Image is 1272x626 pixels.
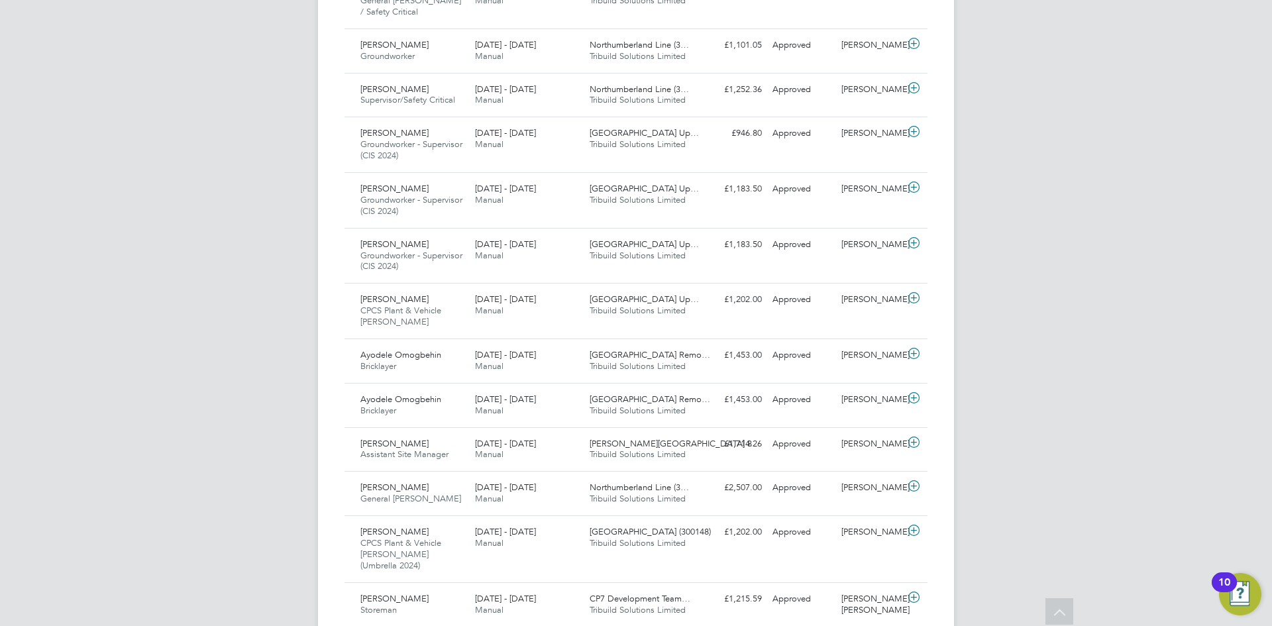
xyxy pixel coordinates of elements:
span: Northumberland Line (3… [590,482,689,493]
div: [PERSON_NAME] [836,178,905,200]
div: [PERSON_NAME] [836,34,905,56]
span: [DATE] - [DATE] [475,593,536,604]
div: [PERSON_NAME] [836,521,905,543]
span: Manual [475,405,503,416]
span: [PERSON_NAME] [360,83,429,95]
span: Tribuild Solutions Limited [590,405,686,416]
span: [PERSON_NAME] [360,526,429,537]
span: Assistant Site Manager [360,448,449,460]
span: Tribuild Solutions Limited [590,305,686,316]
span: Manual [475,94,503,105]
span: Bricklayer [360,360,396,372]
div: Approved [767,178,836,200]
span: Northumberland Line (3… [590,83,689,95]
span: Tribuild Solutions Limited [590,94,686,105]
span: [GEOGRAPHIC_DATA] Up… [590,293,699,305]
div: Approved [767,289,836,311]
div: [PERSON_NAME] [836,344,905,366]
div: £1,183.50 [698,178,767,200]
span: CP7 Development Team… [590,593,690,604]
div: [PERSON_NAME] [836,389,905,411]
span: Manual [475,138,503,150]
div: £2,507.00 [698,477,767,499]
span: General [PERSON_NAME] [360,493,461,504]
span: [GEOGRAPHIC_DATA] Remo… [590,349,710,360]
span: Groundworker - Supervisor (CIS 2024) [360,250,462,272]
div: Approved [767,79,836,101]
span: [GEOGRAPHIC_DATA] Up… [590,127,699,138]
span: Manual [475,604,503,615]
div: £1,453.00 [698,344,767,366]
span: [DATE] - [DATE] [475,183,536,194]
span: [DATE] - [DATE] [475,127,536,138]
span: Tribuild Solutions Limited [590,493,686,504]
span: Northumberland Line (3… [590,39,689,50]
span: [DATE] - [DATE] [475,482,536,493]
span: CPCS Plant & Vehicle [PERSON_NAME] [360,305,441,327]
span: [PERSON_NAME] [360,593,429,604]
div: £1,101.05 [698,34,767,56]
div: Approved [767,433,836,455]
span: Ayodele Omogbehin [360,393,441,405]
span: Tribuild Solutions Limited [590,537,686,548]
div: [PERSON_NAME] [836,433,905,455]
span: Manual [475,360,503,372]
span: [GEOGRAPHIC_DATA] Remo… [590,393,710,405]
span: Bricklayer [360,405,396,416]
span: Manual [475,493,503,504]
span: Tribuild Solutions Limited [590,448,686,460]
span: CPCS Plant & Vehicle [PERSON_NAME] (Umbrella 2024) [360,537,441,571]
span: Ayodele Omogbehin [360,349,441,360]
span: [PERSON_NAME] [360,39,429,50]
div: [PERSON_NAME] [836,79,905,101]
span: [DATE] - [DATE] [475,349,536,360]
div: Approved [767,521,836,543]
span: Manual [475,50,503,62]
span: Tribuild Solutions Limited [590,50,686,62]
div: Approved [767,34,836,56]
span: [DATE] - [DATE] [475,393,536,405]
span: [PERSON_NAME] [360,238,429,250]
span: [PERSON_NAME] [360,127,429,138]
div: [PERSON_NAME] [836,234,905,256]
div: [PERSON_NAME] [PERSON_NAME] [836,588,905,621]
div: Approved [767,477,836,499]
span: Manual [475,448,503,460]
span: Tribuild Solutions Limited [590,250,686,261]
div: Approved [767,344,836,366]
div: 10 [1218,582,1230,600]
span: [PERSON_NAME] [360,183,429,194]
div: [PERSON_NAME] [836,289,905,311]
div: Approved [767,123,836,144]
div: [PERSON_NAME] [836,477,905,499]
span: Tribuild Solutions Limited [590,194,686,205]
span: [DATE] - [DATE] [475,526,536,537]
div: [PERSON_NAME] [836,123,905,144]
span: Supervisor/Safety Critical [360,94,455,105]
span: Groundworker - Supervisor (CIS 2024) [360,194,462,217]
div: Approved [767,389,836,411]
div: £1,183.50 [698,234,767,256]
span: Groundworker [360,50,415,62]
span: [DATE] - [DATE] [475,39,536,50]
span: Storeman [360,604,397,615]
span: [DATE] - [DATE] [475,238,536,250]
span: [DATE] - [DATE] [475,293,536,305]
div: Approved [767,588,836,610]
span: [GEOGRAPHIC_DATA] Up… [590,238,699,250]
span: [GEOGRAPHIC_DATA] (300148) [590,526,711,537]
span: [DATE] - [DATE] [475,83,536,95]
span: Tribuild Solutions Limited [590,604,686,615]
div: £946.80 [698,123,767,144]
span: Manual [475,250,503,261]
span: [DATE] - [DATE] [475,438,536,449]
span: [PERSON_NAME][GEOGRAPHIC_DATA] 8 [590,438,752,449]
span: [PERSON_NAME] [360,482,429,493]
span: [PERSON_NAME] [360,293,429,305]
span: Manual [475,194,503,205]
span: [GEOGRAPHIC_DATA] Up… [590,183,699,194]
div: £1,714.26 [698,433,767,455]
span: Tribuild Solutions Limited [590,360,686,372]
div: Approved [767,234,836,256]
div: £1,453.00 [698,389,767,411]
